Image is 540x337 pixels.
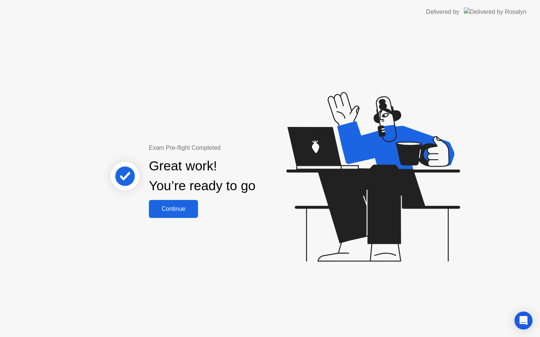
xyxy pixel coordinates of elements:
img: Delivered by Rosalyn [464,7,526,16]
div: Open Intercom Messenger [514,312,532,330]
div: Great work! You’re ready to go [149,156,255,196]
div: Delivered by [426,7,459,16]
div: Continue [151,206,196,212]
button: Continue [149,200,198,218]
div: Exam Pre-flight Completed [149,143,304,152]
